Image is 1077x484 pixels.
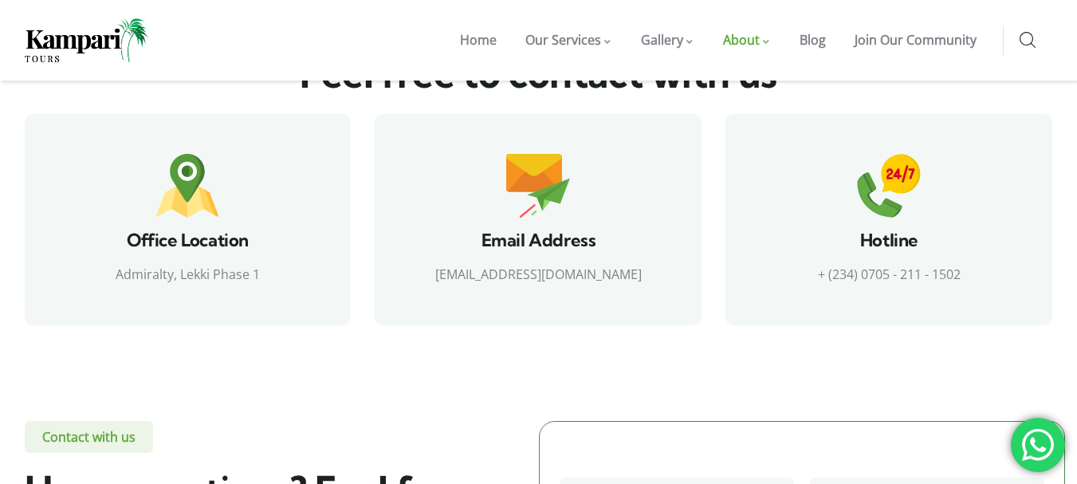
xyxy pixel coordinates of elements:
span: Email Address [482,229,596,251]
span: Contact with us [25,421,153,453]
p: + (234) 0705 - 211 - 1502 [745,263,1032,286]
span: Home [460,31,497,49]
p: Admiralty, Lekki Phase 1 [45,263,332,286]
div: 'Chat [1011,418,1065,472]
p: [EMAIL_ADDRESS][DOMAIN_NAME] [395,263,682,286]
span: Hotline [860,229,918,251]
span: Office Location [127,229,249,251]
span: Gallery [641,31,683,49]
span: Join Our Community [855,31,977,49]
span: Blog [800,31,826,49]
span: Our Services [525,31,601,49]
img: Home [25,18,148,62]
span: About [723,31,760,49]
